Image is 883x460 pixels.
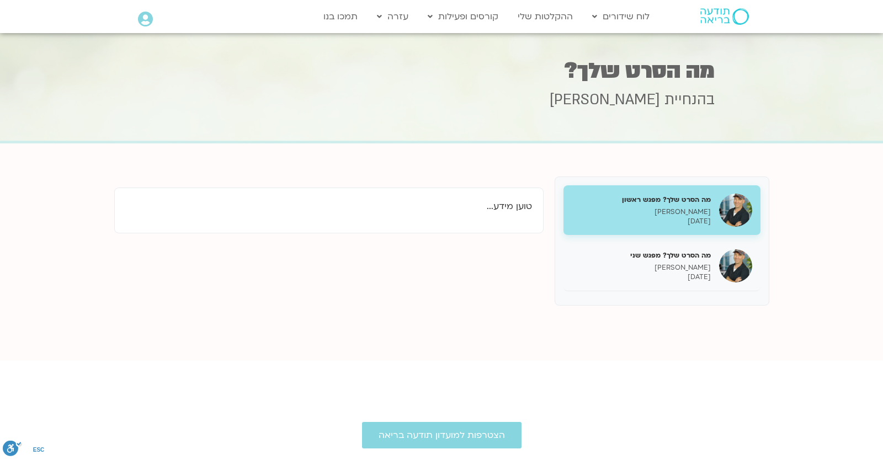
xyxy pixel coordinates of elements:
a: עזרה [371,6,414,27]
h1: מה הסרט שלך? [168,60,715,82]
h5: מה הסרט שלך? מפגש ראשון [572,195,711,205]
span: בהנחיית [664,90,715,110]
a: לוח שידורים [587,6,655,27]
a: הצטרפות למועדון תודעה בריאה [362,422,522,448]
p: [PERSON_NAME] [572,207,711,217]
span: הצטרפות למועדון תודעה בריאה [379,430,505,440]
a: תמכו בנו [318,6,363,27]
img: מה הסרט שלך? מפגש ראשון [719,194,752,227]
p: [DATE] [572,217,711,226]
a: ההקלטות שלי [512,6,578,27]
a: קורסים ופעילות [422,6,504,27]
p: טוען מידע... [126,199,532,214]
img: מה הסרט שלך? מפגש שני [719,249,752,282]
img: תודעה בריאה [700,8,749,25]
h5: מה הסרט שלך? מפגש שני [572,250,711,260]
p: [PERSON_NAME] [572,263,711,272]
p: [DATE] [572,272,711,282]
span: [PERSON_NAME] [550,90,660,110]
